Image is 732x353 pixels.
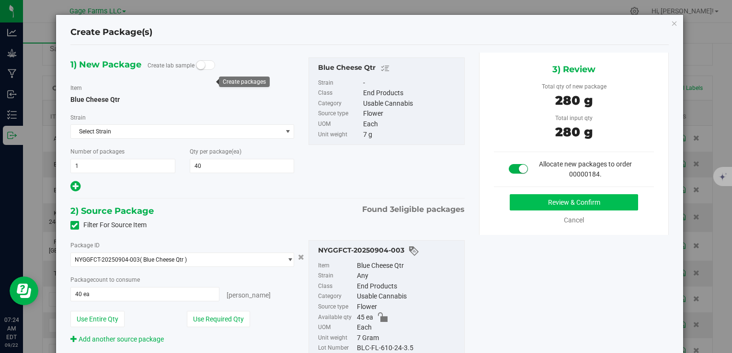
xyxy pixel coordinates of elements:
span: Found eligible packages [362,204,465,215]
span: Add new output [70,184,80,192]
span: Select Strain [71,125,282,138]
div: - [363,78,459,88]
span: NYGGFCT-20250904-003 [75,256,140,263]
div: Blue Cheese Qtr [357,261,459,271]
label: Create lab sample [148,58,194,73]
input: 40 ea [71,287,219,301]
button: Use Required Qty [187,311,250,327]
label: Class [318,88,361,99]
label: Source type [318,109,361,119]
span: ( Blue Cheese Qtr ) [140,256,187,263]
span: [PERSON_NAME] [227,291,271,299]
span: (ea) [231,148,241,155]
span: 3 [390,205,394,214]
span: select [282,253,294,266]
div: Usable Cannabis [357,291,459,302]
h4: Create Package(s) [70,26,152,39]
label: Class [318,281,355,292]
span: 3) Review [552,62,595,77]
button: Cancel button [295,250,307,264]
div: Any [357,271,459,281]
label: UOM [318,119,361,130]
label: Item [318,261,355,271]
label: Item [70,84,82,92]
div: End Products [363,88,459,99]
button: Use Entire Qty [70,311,125,327]
span: 1) New Package [70,57,141,72]
span: select [282,125,294,138]
div: Flower [357,302,459,312]
a: Add another source package [70,335,164,343]
label: Strain [318,271,355,281]
span: 280 g [555,124,593,140]
span: Qty per package [190,148,241,155]
div: Create packages [223,78,266,85]
label: Available qty [318,312,355,323]
button: Review & Confirm [510,194,638,210]
span: count [93,276,108,283]
label: Filter For Source Item [70,220,147,230]
div: Each [357,322,459,333]
div: 7 Gram [357,333,459,343]
label: UOM [318,322,355,333]
label: Strain [70,113,86,122]
label: Category [318,99,361,109]
label: Source type [318,302,355,312]
div: 7 g [363,130,459,140]
input: 1 [71,159,175,173]
span: 2) Source Package [70,204,154,218]
label: Unit weight [318,130,361,140]
input: 40 [190,159,294,173]
div: Blue Cheese Qtr [318,63,459,74]
label: Unit weight [318,333,355,343]
span: Number of packages [70,148,125,155]
span: 280 g [555,93,593,108]
div: Usable Cannabis [363,99,459,109]
div: Each [363,119,459,130]
label: Category [318,291,355,302]
span: Allocate new packages to order 00000184. [539,160,632,178]
span: Blue Cheese Qtr [70,96,120,103]
iframe: Resource center [10,276,38,305]
div: NYGGFCT-20250904-003 [318,245,459,257]
span: Total input qty [555,115,593,121]
span: Package to consume [70,276,140,283]
div: Flower [363,109,459,119]
label: Strain [318,78,361,88]
div: End Products [357,281,459,292]
span: Package ID [70,242,100,249]
span: Total qty of new package [542,83,606,90]
span: 45 ea [357,312,373,323]
a: Cancel [564,216,584,224]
